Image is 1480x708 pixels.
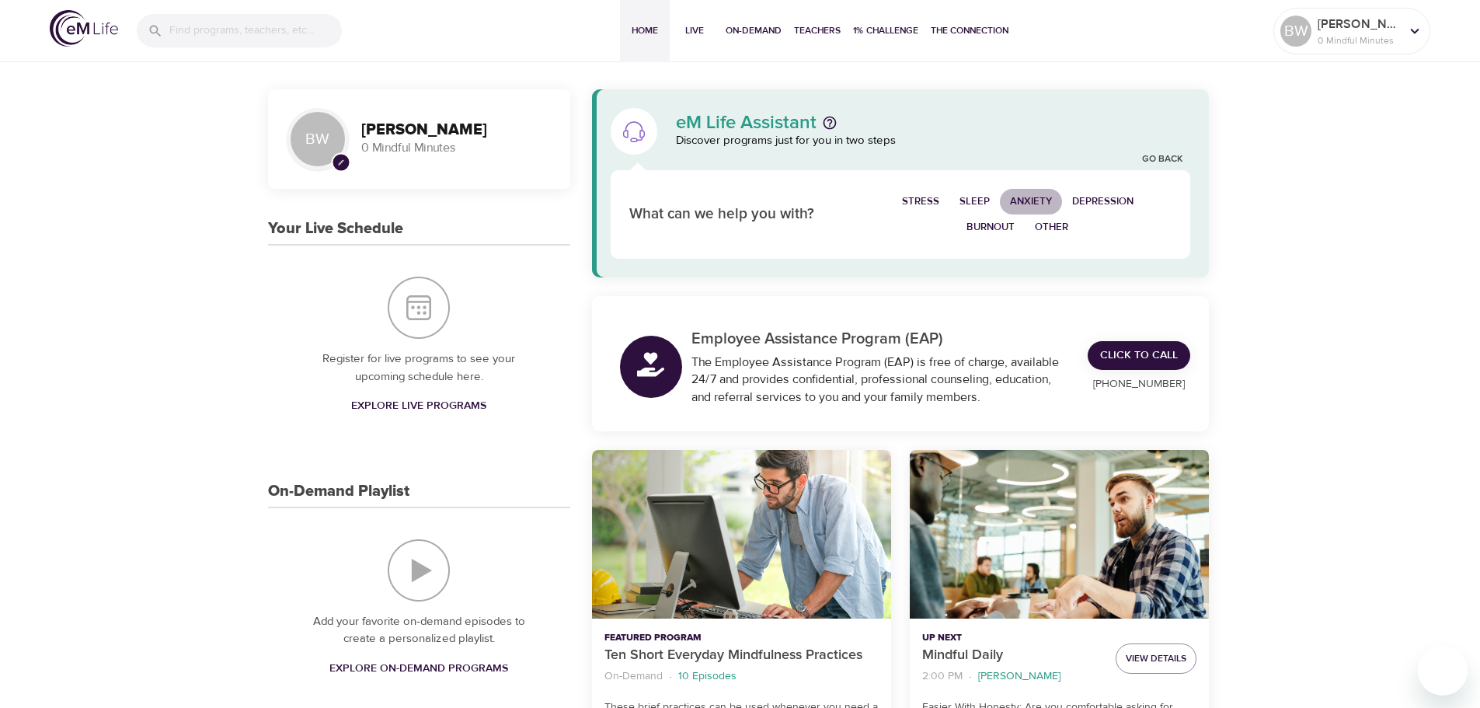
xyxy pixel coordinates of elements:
[1035,218,1068,236] span: Other
[1088,376,1190,392] p: [PHONE_NUMBER]
[604,631,879,645] p: Featured Program
[592,450,891,619] button: Ten Short Everyday Mindfulness Practices
[626,23,663,39] span: Home
[169,14,342,47] input: Find programs, teachers, etc...
[1010,193,1052,211] span: Anxiety
[351,396,486,416] span: Explore Live Programs
[922,645,1103,666] p: Mindful Daily
[361,121,552,139] h3: [PERSON_NAME]
[678,668,737,685] p: 10 Episodes
[345,392,493,420] a: Explore Live Programs
[978,668,1060,685] p: [PERSON_NAME]
[629,204,844,226] p: What can we help you with?
[1000,189,1062,214] button: Anxiety
[691,354,1070,407] div: The Employee Assistance Program (EAP) is free of charge, available 24/7 and provides confidential...
[604,668,663,685] p: On-Demand
[892,189,949,214] button: Stress
[1280,16,1311,47] div: BW
[329,659,508,678] span: Explore On-Demand Programs
[388,539,450,602] img: On-Demand Playlist
[388,277,450,339] img: Your Live Schedule
[922,666,1103,687] nav: breadcrumb
[361,139,552,157] p: 0 Mindful Minutes
[966,218,1015,236] span: Burnout
[726,23,782,39] span: On-Demand
[676,113,817,132] p: eM Life Assistant
[969,666,972,687] li: ·
[1088,341,1190,370] a: Click to Call
[1072,193,1134,211] span: Depression
[1418,646,1468,696] iframe: Button to launch messaging window
[299,613,539,648] p: Add your favorite on-demand episodes to create a personalized playlist.
[794,23,841,39] span: Teachers
[949,189,1000,214] button: Sleep
[959,193,990,211] span: Sleep
[676,23,713,39] span: Live
[1025,214,1078,240] button: Other
[50,10,118,47] img: logo
[910,450,1209,619] button: Mindful Daily
[1116,643,1196,674] button: View Details
[268,483,409,500] h3: On-Demand Playlist
[268,220,403,238] h3: Your Live Schedule
[1062,189,1144,214] button: Depression
[1100,346,1178,365] span: Click to Call
[299,351,539,385] p: Register for live programs to see your upcoming schedule here.
[1142,153,1182,166] a: Go Back
[622,119,646,144] img: eM Life Assistant
[902,193,939,211] span: Stress
[922,631,1103,645] p: Up Next
[931,23,1008,39] span: The Connection
[669,666,672,687] li: ·
[691,327,1070,351] p: Employee Assistance Program (EAP)
[1318,33,1400,47] p: 0 Mindful Minutes
[1318,15,1400,33] p: [PERSON_NAME]
[676,132,1191,150] p: Discover programs just for you in two steps
[853,23,918,39] span: 1% Challenge
[604,645,879,666] p: Ten Short Everyday Mindfulness Practices
[1126,650,1186,667] span: View Details
[287,108,349,170] div: BW
[323,654,514,683] a: Explore On-Demand Programs
[956,214,1025,240] button: Burnout
[604,666,879,687] nav: breadcrumb
[922,668,963,685] p: 2:00 PM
